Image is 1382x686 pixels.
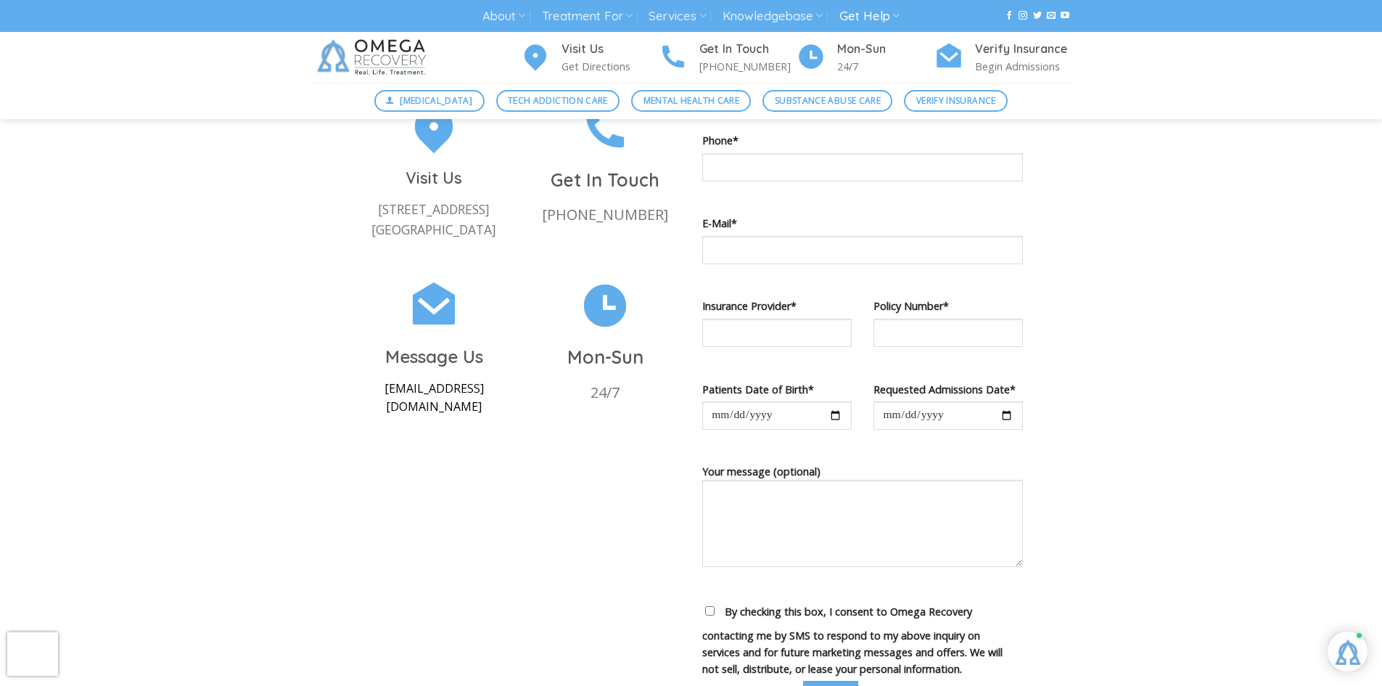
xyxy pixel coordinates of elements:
h4: Get In Touch [699,40,797,59]
img: Omega Recovery [310,32,437,83]
h3: Get In Touch [530,166,680,195]
p: [PHONE_NUMBER] [530,203,680,226]
a: Follow on Twitter [1033,11,1042,21]
span: By checking this box, I consent to Omega Recovery contacting me by SMS to respond to my above inq... [702,605,1003,676]
h4: Mon-Sun [837,40,934,59]
span: Mental Health Care [643,94,739,107]
span: Verify Insurance [916,94,996,107]
label: Patients Date of Birth* [702,381,852,398]
a: Tech Addiction Care [496,90,620,112]
h3: Mon-Sun [530,343,680,372]
a: Knowledgebase [723,3,823,30]
a: [MEDICAL_DATA] [374,90,485,112]
a: Follow on YouTube [1061,11,1069,21]
a: Substance Abuse Care [762,90,892,112]
a: Message Us [EMAIL_ADDRESS][DOMAIN_NAME] [359,278,509,417]
a: Visit Us [STREET_ADDRESS][GEOGRAPHIC_DATA] [359,101,509,240]
p: Begin Admissions [975,58,1072,75]
a: Verify Insurance [904,90,1008,112]
a: Follow on Instagram [1019,11,1027,21]
a: Follow on Facebook [1005,11,1013,21]
a: Treatment For [542,3,633,30]
label: Requested Admissions Date* [873,381,1023,398]
p: [STREET_ADDRESS] [GEOGRAPHIC_DATA] [359,199,509,240]
p: 24/7 [530,381,680,404]
a: Send us an email [1047,11,1056,21]
a: About [482,3,525,30]
label: Policy Number* [873,298,1023,314]
label: E-Mail* [702,215,1024,232]
h4: Verify Insurance [975,40,1072,59]
input: By checking this box, I consent to Omega Recovery contacting me by SMS to respond to my above inq... [705,606,715,616]
a: Get In Touch [PHONE_NUMBER] [659,40,797,75]
span: [MEDICAL_DATA] [400,94,472,107]
p: [EMAIL_ADDRESS][DOMAIN_NAME] [359,380,509,417]
a: Mental Health Care [631,90,751,112]
p: 24/7 [837,58,934,75]
a: Verify Insurance Begin Admissions [934,40,1072,75]
h4: Visit Us [562,40,659,59]
h3: Message Us [359,343,509,370]
textarea: Your message (optional) [702,480,1024,567]
h3: Visit Us [359,166,509,191]
label: Your message (optional) [702,463,1024,577]
a: Get In Touch [PHONE_NUMBER] [530,101,680,227]
a: Services [649,3,706,30]
p: [PHONE_NUMBER] [699,58,797,75]
label: Insurance Provider* [702,298,852,314]
label: Phone* [702,132,1024,149]
span: Tech Addiction Care [508,94,608,107]
a: Get Help [839,3,900,30]
span: Substance Abuse Care [775,94,881,107]
a: Visit Us Get Directions [521,40,659,75]
p: Get Directions [562,58,659,75]
iframe: reCAPTCHA [7,632,58,676]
